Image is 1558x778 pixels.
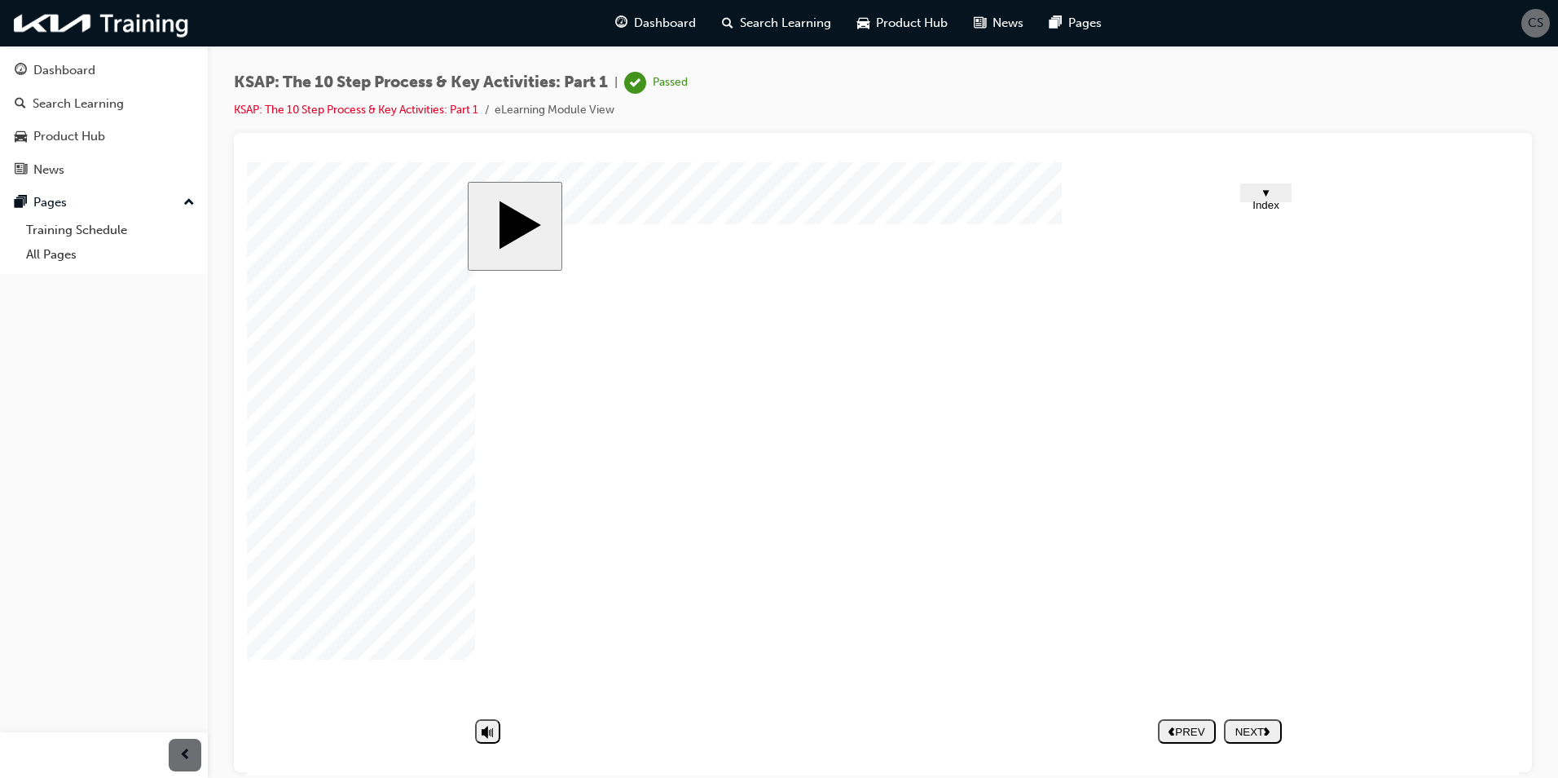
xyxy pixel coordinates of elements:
a: Search Learning [7,89,201,119]
a: pages-iconPages [1036,7,1115,40]
a: guage-iconDashboard [602,7,709,40]
div: Pages [33,193,67,212]
div: Product Hub [33,127,105,146]
div: Dashboard [33,61,95,80]
span: KSAP: The 10 Step Process & Key Activities: Part 1 [234,73,608,92]
button: Pages [7,188,201,218]
span: guage-icon [615,13,627,33]
span: learningRecordVerb_PASS-icon [624,72,646,94]
li: eLearning Module View [495,101,614,120]
button: CS [1521,9,1550,38]
span: up-icon [183,192,195,214]
a: News [7,155,201,185]
span: prev-icon [179,745,191,766]
a: Training Schedule [20,218,201,243]
span: Pages [1068,14,1102,33]
button: Start [221,20,315,108]
div: News [33,161,64,179]
img: kia-training [8,7,196,40]
div: Search Learning [33,95,124,113]
span: search-icon [15,97,26,112]
a: search-iconSearch Learning [709,7,844,40]
span: news-icon [15,163,27,178]
span: guage-icon [15,64,27,78]
span: pages-icon [15,196,27,210]
button: DashboardSearch LearningProduct HubNews [7,52,201,188]
div: Passed [653,75,688,91]
span: CS [1528,14,1543,33]
span: car-icon [857,13,869,33]
span: Dashboard [634,14,696,33]
a: news-iconNews [961,7,1036,40]
span: pages-icon [1050,13,1062,33]
span: Search Learning [740,14,831,33]
a: All Pages [20,242,201,267]
a: Product Hub [7,122,201,152]
span: search-icon [722,13,733,33]
span: Product Hub [876,14,948,33]
div: The 10 step Service Process and Key Activities Part 1 Start Course [221,20,1052,595]
span: news-icon [974,13,986,33]
a: car-iconProduct Hub [844,7,961,40]
a: Dashboard [7,55,201,86]
span: News [992,14,1023,33]
span: | [614,73,618,92]
a: KSAP: The 10 Step Process & Key Activities: Part 1 [234,103,478,117]
span: car-icon [15,130,27,144]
